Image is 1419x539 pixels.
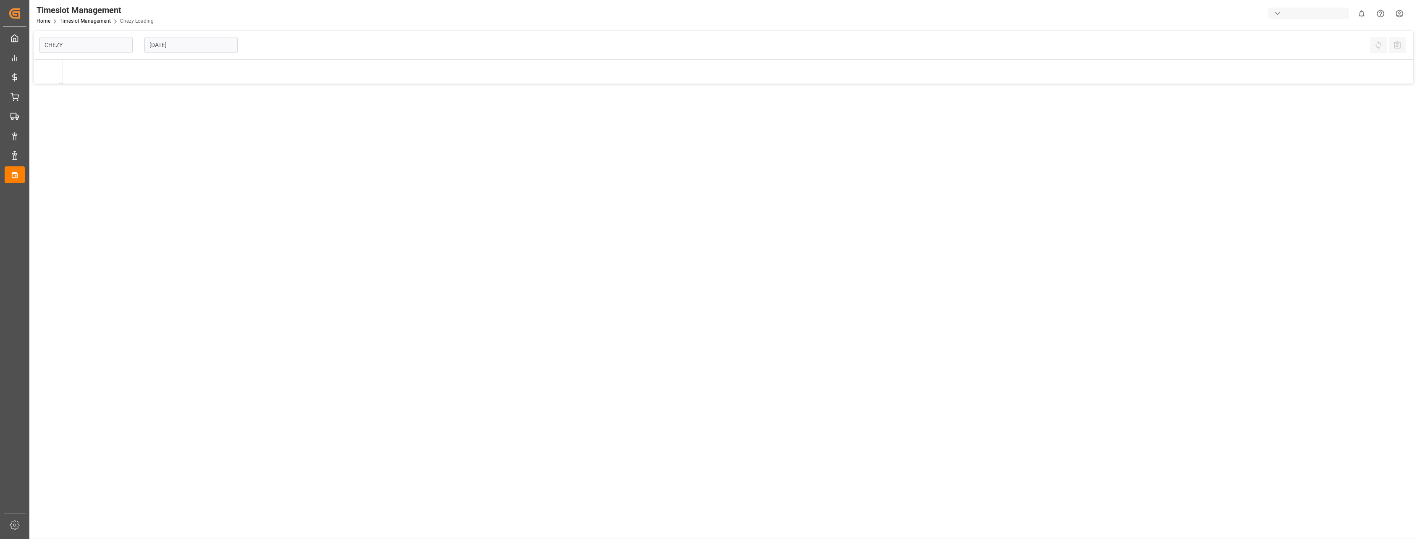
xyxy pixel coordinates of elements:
[144,37,238,53] input: DD-MM-YYYY
[60,18,111,24] a: Timeslot Management
[1371,4,1390,23] button: Help Center
[37,4,154,16] div: Timeslot Management
[1352,4,1371,23] button: show 0 new notifications
[39,37,133,53] input: Type to search/select
[37,18,50,24] a: Home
